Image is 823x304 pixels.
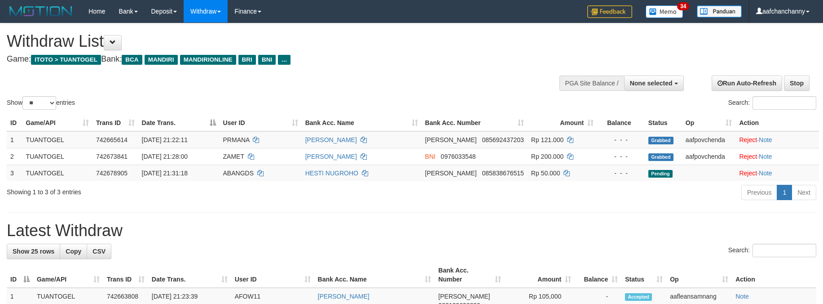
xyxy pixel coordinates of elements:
a: Run Auto-Refresh [712,76,782,91]
th: Status: activate to sort column ascending [621,262,666,288]
span: None selected [630,80,673,87]
span: BCA [122,55,142,65]
img: Feedback.jpg [587,5,632,18]
div: - - - [601,152,641,161]
span: MANDIRIONLINE [180,55,236,65]
span: Copy 085692437203 to clipboard [482,136,524,143]
span: Copy 085838676515 to clipboard [482,170,524,177]
span: 742673841 [96,153,128,160]
th: Amount: activate to sort column ascending [505,262,575,288]
h1: Latest Withdraw [7,222,816,240]
span: Pending [648,170,673,178]
th: Action [732,262,816,288]
select: Showentries [22,96,56,110]
img: MOTION_logo.png [7,4,75,18]
a: [PERSON_NAME] [305,136,357,143]
span: [DATE] 21:22:11 [142,136,188,143]
span: Rp 50.000 [531,170,560,177]
a: HESTI NUGROHO [305,170,358,177]
th: Trans ID: activate to sort column ascending [103,262,148,288]
span: Rp 121.000 [531,136,563,143]
td: TUANTOGEL [22,165,92,181]
span: ITOTO > TUANTOGEL [31,55,101,65]
span: ABANGDS [223,170,254,177]
td: · [735,165,819,181]
th: User ID: activate to sort column ascending [231,262,314,288]
td: TUANTOGEL [22,148,92,165]
a: CSV [87,244,111,259]
span: ... [278,55,290,65]
td: 2 [7,148,22,165]
td: · [735,148,819,165]
th: Action [735,115,819,131]
span: Grabbed [648,153,673,161]
button: None selected [624,76,684,91]
img: Button%20Memo.svg [646,5,683,18]
span: [PERSON_NAME] [425,136,477,143]
span: ZAMET [223,153,244,160]
input: Search: [753,96,816,110]
th: ID [7,115,22,131]
a: 1 [777,185,792,200]
th: Bank Acc. Name: activate to sort column ascending [302,115,422,131]
span: Rp 200.000 [531,153,563,160]
span: BNI [258,55,276,65]
th: Date Trans.: activate to sort column descending [138,115,220,131]
label: Search: [728,244,816,257]
th: ID: activate to sort column descending [7,262,33,288]
th: Balance [597,115,645,131]
label: Search: [728,96,816,110]
div: - - - [601,135,641,144]
h1: Withdraw List [7,32,540,50]
th: Balance: activate to sort column ascending [575,262,621,288]
span: Grabbed [648,137,673,144]
div: - - - [601,169,641,178]
th: Op: activate to sort column ascending [682,115,736,131]
td: 3 [7,165,22,181]
span: [PERSON_NAME] [425,170,477,177]
a: Next [792,185,816,200]
th: Date Trans.: activate to sort column ascending [148,262,231,288]
img: panduan.png [697,5,742,18]
td: aafpovchenda [682,131,736,148]
a: Reject [739,136,757,143]
input: Search: [753,244,816,257]
span: [DATE] 21:28:00 [142,153,188,160]
div: PGA Site Balance / [559,76,624,91]
span: [PERSON_NAME] [438,293,490,300]
a: Show 25 rows [7,244,60,259]
h4: Game: Bank: [7,55,540,64]
span: [DATE] 21:31:18 [142,170,188,177]
span: BNI [425,153,436,160]
th: Status [645,115,682,131]
span: Show 25 rows [13,248,54,255]
a: [PERSON_NAME] [305,153,357,160]
span: CSV [92,248,106,255]
label: Show entries [7,96,75,110]
span: 742665614 [96,136,128,143]
a: Note [759,153,772,160]
span: MANDIRI [145,55,178,65]
span: Accepted [625,293,652,301]
div: Showing 1 to 3 of 3 entries [7,184,336,197]
th: Bank Acc. Number: activate to sort column ascending [422,115,528,131]
a: Note [759,136,772,143]
th: User ID: activate to sort column ascending [220,115,302,131]
span: 34 [677,2,689,10]
a: [PERSON_NAME] [318,293,370,300]
th: Trans ID: activate to sort column ascending [92,115,138,131]
th: Bank Acc. Number: activate to sort column ascending [435,262,505,288]
a: Note [735,293,749,300]
td: 1 [7,131,22,148]
a: Note [759,170,772,177]
span: Copy [66,248,81,255]
th: Amount: activate to sort column ascending [528,115,597,131]
th: Game/API: activate to sort column ascending [22,115,92,131]
td: · [735,131,819,148]
th: Game/API: activate to sort column ascending [33,262,103,288]
th: Op: activate to sort column ascending [666,262,732,288]
a: Stop [784,76,810,91]
span: 742678905 [96,170,128,177]
span: Copy 0976033548 to clipboard [441,153,476,160]
a: Reject [739,170,757,177]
